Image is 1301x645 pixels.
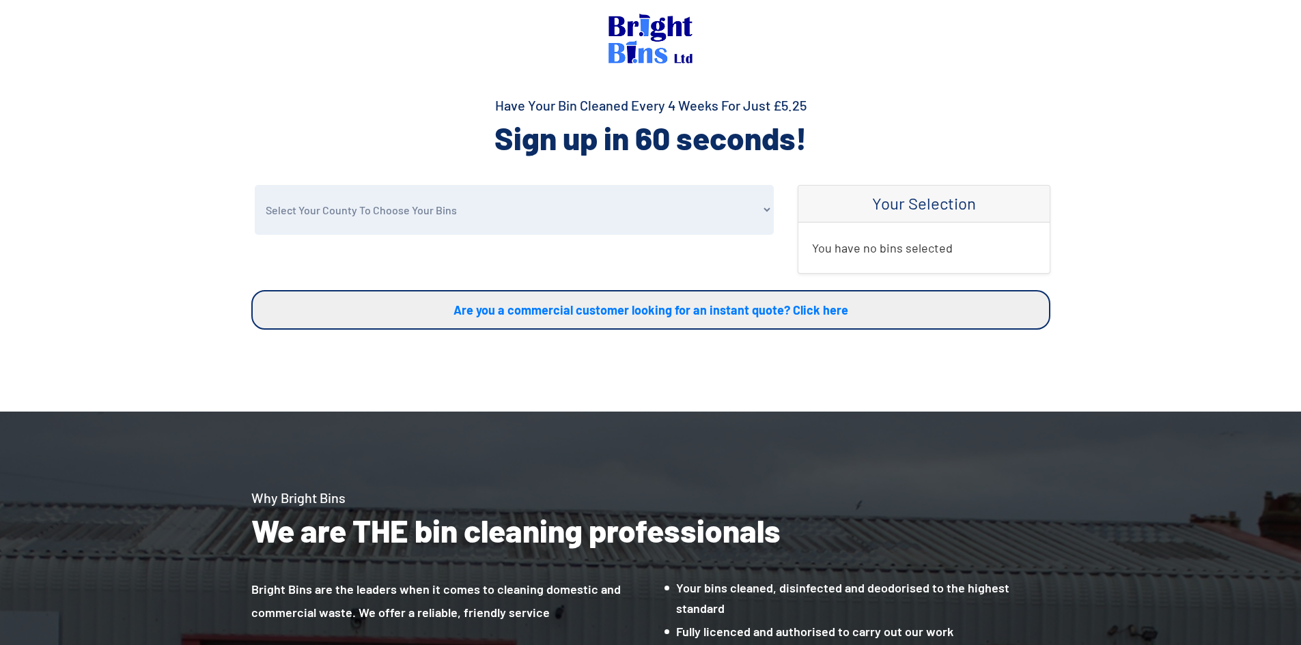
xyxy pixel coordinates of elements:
h4: Why Bright Bins [251,488,1050,507]
h2: Sign up in 60 seconds! [251,117,1050,158]
h4: Have Your Bin Cleaned Every 4 Weeks For Just £5.25 [251,96,1050,115]
h2: We are THE bin cleaning professionals [251,510,1050,551]
li: Fully licenced and authorised to carry out our work [665,621,1050,642]
h4: Your Selection [812,194,1036,214]
p: Bright Bins are the leaders when it comes to cleaning domestic and commercial waste. We offer a r... [251,577,651,624]
a: Are you a commercial customer looking for an instant quote? Click here [251,290,1050,330]
p: You have no bins selected [812,236,1036,259]
li: Your bins cleaned, disinfected and deodorised to the highest standard [665,577,1050,618]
